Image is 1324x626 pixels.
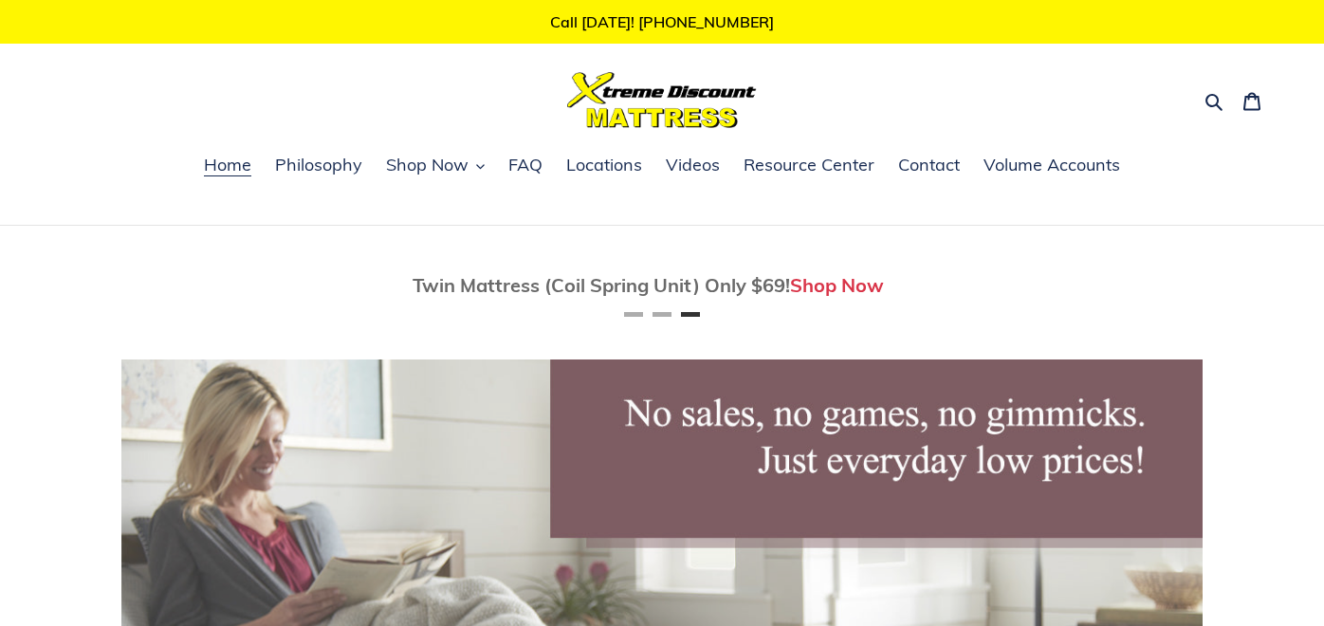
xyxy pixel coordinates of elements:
[984,154,1120,176] span: Volume Accounts
[734,152,884,180] a: Resource Center
[656,152,729,180] a: Videos
[624,312,643,317] button: Page 1
[666,154,720,176] span: Videos
[266,152,372,180] a: Philosophy
[508,154,542,176] span: FAQ
[898,154,960,176] span: Contact
[204,154,251,176] span: Home
[194,152,261,180] a: Home
[653,312,671,317] button: Page 2
[744,154,874,176] span: Resource Center
[889,152,969,180] a: Contact
[974,152,1130,180] a: Volume Accounts
[413,273,790,297] span: Twin Mattress (Coil Spring Unit) Only $69!
[557,152,652,180] a: Locations
[499,152,552,180] a: FAQ
[275,154,362,176] span: Philosophy
[681,312,700,317] button: Page 3
[386,154,469,176] span: Shop Now
[566,154,642,176] span: Locations
[567,72,757,128] img: Xtreme Discount Mattress
[377,152,494,180] button: Shop Now
[790,273,884,297] a: Shop Now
